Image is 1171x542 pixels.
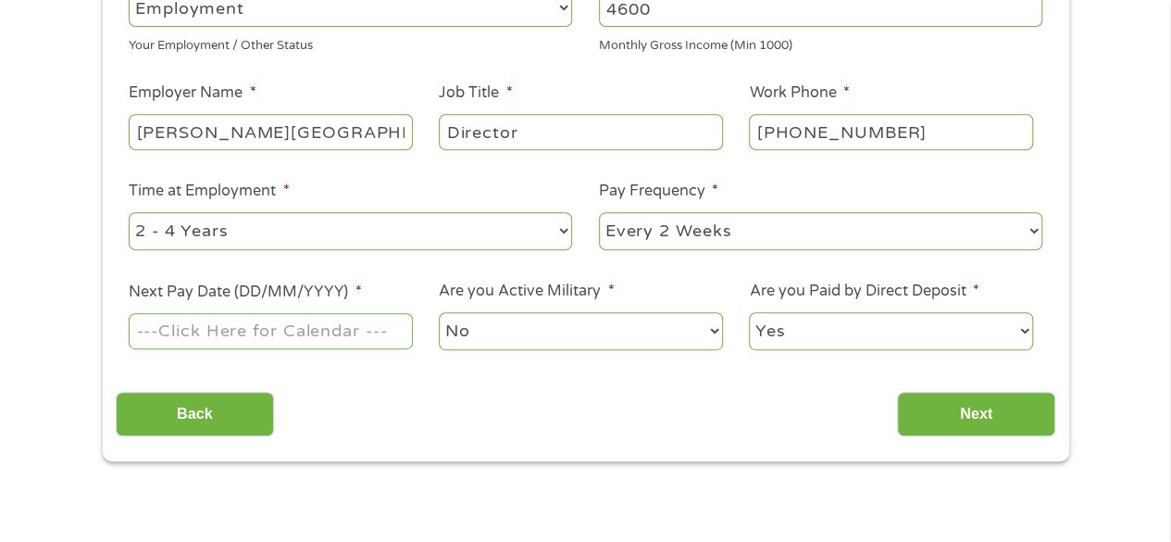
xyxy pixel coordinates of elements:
input: Next [897,392,1055,437]
div: Monthly Gross Income (Min 1000) [599,31,1042,56]
div: Your Employment / Other Status [129,31,572,56]
label: Pay Frequency [599,182,718,201]
label: Are you Active Military [439,282,614,301]
label: Job Title [439,83,512,103]
label: Employer Name [129,83,255,103]
input: ---Click Here for Calendar --- [129,313,412,348]
input: Walmart [129,114,412,149]
label: Work Phone [749,83,849,103]
label: Time at Employment [129,182,289,201]
input: (231) 754-4010 [749,114,1032,149]
input: Back [116,392,274,437]
label: Are you Paid by Direct Deposit [749,282,978,301]
input: Cashier [439,114,722,149]
label: Next Pay Date (DD/MM/YYYY) [129,283,361,302]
